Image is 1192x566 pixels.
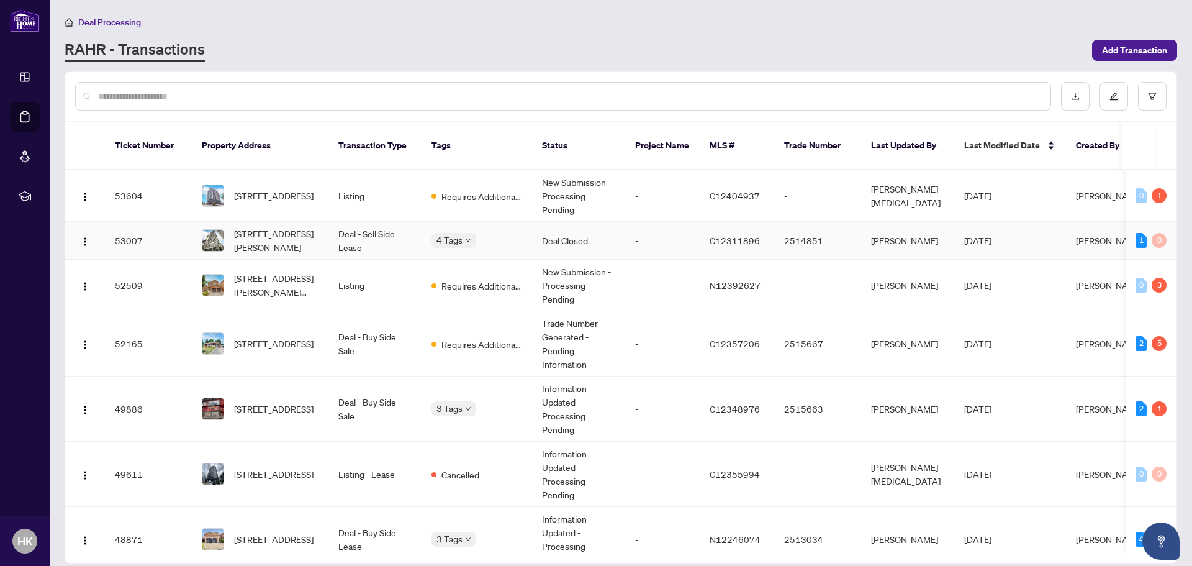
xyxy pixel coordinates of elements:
[1071,92,1080,101] span: download
[105,442,192,507] td: 49611
[1076,468,1143,480] span: [PERSON_NAME]
[202,398,223,419] img: thumbnail-img
[422,122,532,170] th: Tags
[532,260,625,311] td: New Submission - Processing Pending
[234,402,314,416] span: [STREET_ADDRESS]
[625,377,700,442] td: -
[1076,338,1143,349] span: [PERSON_NAME]
[532,222,625,260] td: Deal Closed
[441,189,522,203] span: Requires Additional Docs
[1076,403,1143,414] span: [PERSON_NAME]
[1076,534,1143,545] span: [PERSON_NAME]
[75,186,95,206] button: Logo
[774,170,861,222] td: -
[1136,188,1147,203] div: 0
[625,222,700,260] td: -
[861,170,954,222] td: [PERSON_NAME][MEDICAL_DATA]
[774,311,861,377] td: 2515667
[202,463,223,485] img: thumbnail-img
[625,311,700,377] td: -
[774,122,861,170] th: Trade Number
[10,9,40,32] img: logo
[710,338,760,349] span: C12357206
[75,334,95,354] button: Logo
[1109,92,1118,101] span: edit
[954,122,1066,170] th: Last Modified Date
[80,405,90,415] img: Logo
[328,311,422,377] td: Deal - Buy Side Sale
[1136,336,1147,351] div: 2
[202,529,223,550] img: thumbnail-img
[202,333,223,354] img: thumbnail-img
[202,185,223,206] img: thumbnail-img
[465,406,471,412] span: down
[65,39,205,62] a: RAHR - Transactions
[1152,278,1167,293] div: 3
[1136,532,1147,547] div: 4
[861,122,954,170] th: Last Updated By
[78,17,141,28] span: Deal Processing
[75,464,95,484] button: Logo
[80,470,90,480] img: Logo
[1136,401,1147,416] div: 2
[80,281,90,291] img: Logo
[710,190,760,201] span: C12404937
[774,377,861,442] td: 2515663
[964,403,991,414] span: [DATE]
[625,122,700,170] th: Project Name
[441,468,479,482] span: Cancelled
[964,235,991,246] span: [DATE]
[202,275,223,296] img: thumbnail-img
[441,337,522,351] span: Requires Additional Docs
[861,377,954,442] td: [PERSON_NAME]
[861,222,954,260] td: [PERSON_NAME]
[1092,40,1177,61] button: Add Transaction
[532,442,625,507] td: Information Updated - Processing Pending
[1148,92,1157,101] span: filter
[532,170,625,222] td: New Submission - Processing Pending
[75,231,95,250] button: Logo
[234,337,314,350] span: [STREET_ADDRESS]
[105,377,192,442] td: 49886
[1152,401,1167,416] div: 1
[1102,40,1167,60] span: Add Transaction
[532,311,625,377] td: Trade Number Generated - Pending Information
[1076,280,1143,291] span: [PERSON_NAME]
[202,230,223,251] img: thumbnail-img
[234,532,314,546] span: [STREET_ADDRESS]
[234,272,318,299] span: [STREET_ADDRESS][PERSON_NAME][PERSON_NAME]
[774,442,861,507] td: -
[328,260,422,311] td: Listing
[75,529,95,549] button: Logo
[861,260,954,311] td: [PERSON_NAME]
[532,377,625,442] td: Information Updated - Processing Pending
[1142,523,1180,560] button: Open asap
[964,338,991,349] span: [DATE]
[1152,233,1167,248] div: 0
[1152,188,1167,203] div: 1
[105,260,192,311] td: 52509
[710,280,761,291] span: N12392627
[65,18,73,27] span: home
[774,260,861,311] td: -
[861,442,954,507] td: [PERSON_NAME][MEDICAL_DATA]
[532,122,625,170] th: Status
[964,468,991,480] span: [DATE]
[710,235,760,246] span: C12311896
[964,139,1040,152] span: Last Modified Date
[1099,82,1128,111] button: edit
[75,275,95,295] button: Logo
[1136,278,1147,293] div: 0
[192,122,328,170] th: Property Address
[80,192,90,202] img: Logo
[105,222,192,260] td: 53007
[328,170,422,222] td: Listing
[861,311,954,377] td: [PERSON_NAME]
[710,403,760,414] span: C12348976
[1138,82,1167,111] button: filter
[436,233,463,247] span: 4 Tags
[105,170,192,222] td: 53604
[80,237,90,247] img: Logo
[465,237,471,244] span: down
[75,399,95,419] button: Logo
